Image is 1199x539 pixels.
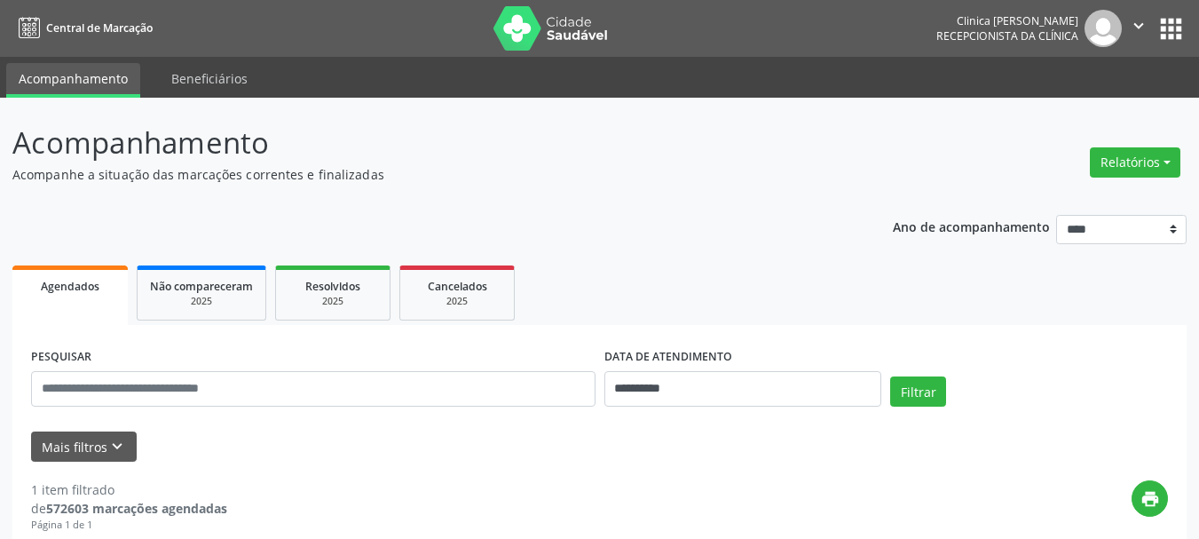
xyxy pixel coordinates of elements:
div: Clinica [PERSON_NAME] [936,13,1078,28]
button: apps [1156,13,1187,44]
p: Acompanhe a situação das marcações correntes e finalizadas [12,165,834,184]
a: Central de Marcação [12,13,153,43]
label: PESQUISAR [31,344,91,371]
p: Ano de acompanhamento [893,215,1050,237]
i: print [1140,489,1160,509]
button: Relatórios [1090,147,1180,178]
img: img [1085,10,1122,47]
button: print [1132,480,1168,517]
button: Filtrar [890,377,946,407]
i:  [1129,16,1148,36]
span: Resolvidos [305,279,360,294]
label: DATA DE ATENDIMENTO [604,344,732,371]
span: Recepcionista da clínica [936,28,1078,44]
button: Mais filtroskeyboard_arrow_down [31,432,137,463]
div: 2025 [288,295,377,308]
p: Acompanhamento [12,121,834,165]
a: Acompanhamento [6,63,140,98]
div: 1 item filtrado [31,480,227,499]
a: Beneficiários [159,63,260,94]
strong: 572603 marcações agendadas [46,500,227,517]
span: Não compareceram [150,279,253,294]
span: Cancelados [428,279,487,294]
div: de [31,499,227,518]
div: 2025 [150,295,253,308]
div: Página 1 de 1 [31,518,227,533]
i: keyboard_arrow_down [107,437,127,456]
button:  [1122,10,1156,47]
span: Central de Marcação [46,20,153,36]
span: Agendados [41,279,99,294]
div: 2025 [413,295,501,308]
